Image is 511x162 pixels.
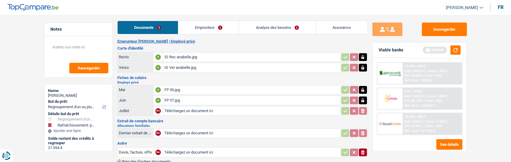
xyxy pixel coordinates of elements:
[8,4,59,11] img: TopCompare Logo
[117,141,368,145] h3: Autre
[436,139,462,150] button: See details
[50,27,107,32] h5: Notes
[119,65,152,70] div: Verso
[119,109,152,113] div: Juillet
[155,130,161,136] div: NA
[423,47,447,53] div: Refresh
[423,120,424,124] span: /
[117,124,368,127] h2: Allocations familiales
[423,99,424,103] span: /
[155,65,161,70] div: A
[48,145,109,150] div: 21.954 €
[428,94,447,98] span: Limit: >800 €
[404,115,426,119] div: 10.45% | 488 €
[48,112,109,116] div: Détails but du prêt
[69,63,108,73] button: Sauvegarder
[119,98,152,102] div: Juin
[178,21,239,34] a: Emprunteur
[119,87,152,92] div: Mai
[117,46,368,50] h3: Carte d'identité
[404,94,425,98] span: NAI: 2 542,3 €
[119,55,152,59] div: Recto
[316,21,368,34] a: Assurance
[48,136,109,145] div: Solde restant des crédits à regrouper
[119,131,152,135] div: Dernier extrait de compte pour vos allocations familiales
[117,119,368,123] h3: Extrait de compte bancaire
[404,120,422,124] span: NAI: 2 486 €
[155,108,161,114] div: NA
[155,98,161,103] div: A
[155,54,161,60] div: A
[446,5,478,10] span: [PERSON_NAME]
[404,78,432,82] div: Ref. Cost: 13 908 €
[118,21,178,34] a: Documents
[164,63,339,72] div: ID Ver anabelle.jpg
[423,124,424,128] span: /
[155,87,161,93] div: A
[404,104,435,108] div: Ref. Cost: 12 442,8 €
[117,81,368,84] h2: Employé privé
[379,118,401,129] img: Record Credits
[425,120,447,124] span: Limit: >1.233 €
[498,5,503,10] div: fr
[379,93,401,104] img: Cofidis
[404,129,435,133] div: Ref. Cost: 13 179,6 €
[48,88,109,93] div: Name:
[117,76,368,80] h3: Fiches de salaire
[164,96,339,105] div: FP 07.jpg
[379,70,401,77] img: AlphaCredit
[78,66,100,70] span: Sauvegarder
[48,129,109,133] div: Ajouter une ligne
[423,74,424,78] span: /
[404,90,422,93] div: 9.9% | 478 €
[425,74,442,78] span: Limit: <65%
[404,74,422,78] span: DTI: 40.96%
[404,64,426,68] div: 10.99% | 498 €
[428,69,447,73] span: Limit: >750 €
[117,39,368,44] h2: Emprunteur [PERSON_NAME] | Employé privé
[379,47,403,53] div: Viable banks
[441,3,483,13] a: [PERSON_NAME]
[426,94,427,98] span: /
[155,150,161,155] div: NA
[422,23,467,36] button: Sauvegarder
[426,69,427,73] span: /
[48,99,108,104] label: But du prêt:
[48,93,109,98] div: [PERSON_NAME]
[425,99,442,103] span: Limit: <60%
[164,85,339,94] div: FP 06.jpg
[404,69,425,73] span: NAI: 2 346,9 €
[239,21,315,34] a: Analyse des besoins
[404,124,422,128] span: DTI: 39.42%
[404,99,422,103] span: DTI: 38.74%
[425,124,442,128] span: Limit: <65%
[164,53,339,62] div: ID Rec anabelle.jpg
